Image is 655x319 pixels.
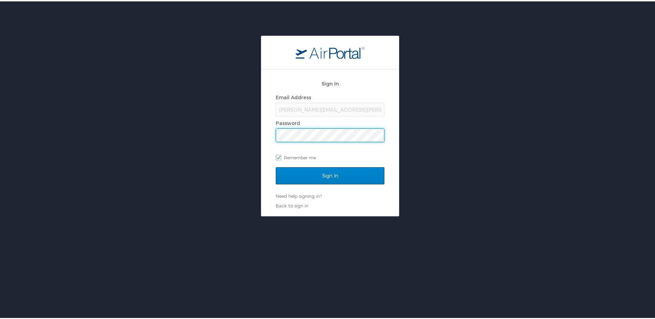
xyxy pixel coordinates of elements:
label: Remember me [276,151,384,161]
a: Need help signing in? [276,192,322,197]
label: Email Address [276,93,311,99]
input: Sign In [276,166,384,183]
a: Back to sign in [276,202,308,207]
img: logo [296,45,364,57]
label: Password [276,119,300,125]
h2: Sign In [276,78,384,86]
